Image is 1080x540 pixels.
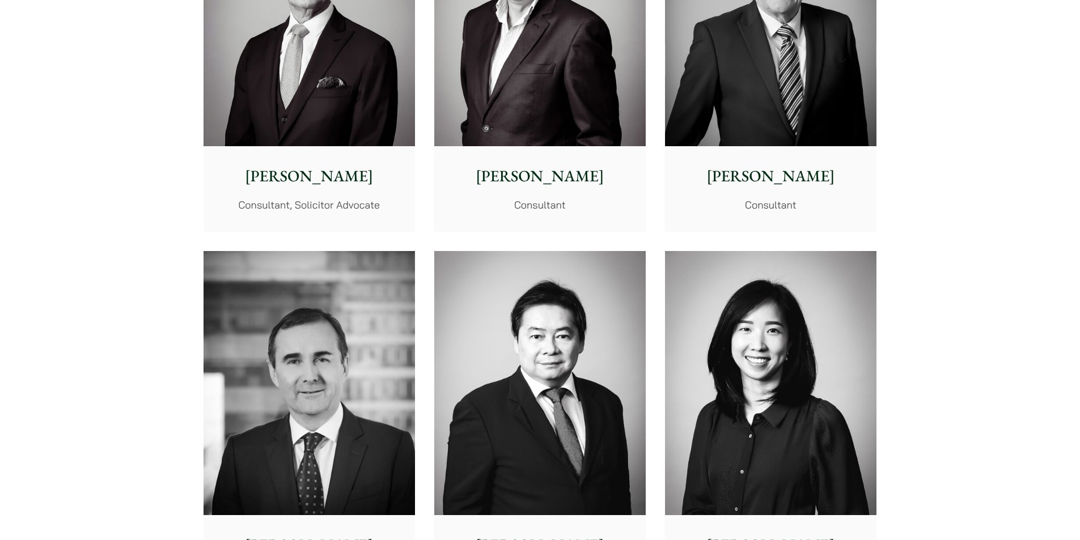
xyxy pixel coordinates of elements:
p: [PERSON_NAME] [213,164,406,188]
p: Consultant [674,197,867,212]
p: [PERSON_NAME] [674,164,867,188]
p: Consultant, Solicitor Advocate [213,197,406,212]
p: Consultant [443,197,637,212]
p: [PERSON_NAME] [443,164,637,188]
